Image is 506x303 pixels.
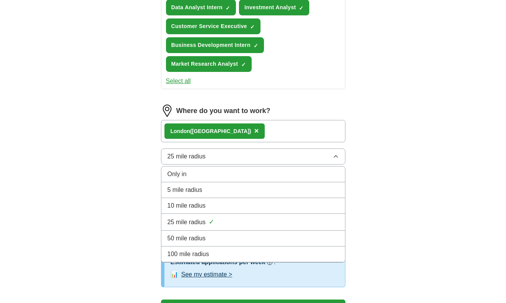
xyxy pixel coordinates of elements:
[241,62,246,68] span: ✓
[254,43,258,49] span: ✓
[168,170,187,179] span: Only in
[190,128,251,134] span: ([GEOGRAPHIC_DATA])
[254,127,259,135] span: ×
[171,270,178,279] span: 📊
[250,24,255,30] span: ✓
[171,127,251,135] div: don
[171,41,251,49] span: Business Development Intern
[168,218,206,227] span: 25 mile radius
[168,152,206,161] span: 25 mile radius
[181,270,232,279] button: See my estimate >
[176,106,270,116] label: Where do you want to work?
[171,22,247,30] span: Customer Service Executive
[161,148,345,165] button: 25 mile radius
[166,18,260,34] button: Customer Service Executive✓
[166,56,252,72] button: Market Research Analyst✓
[171,60,238,68] span: Market Research Analyst
[166,37,264,53] button: Business Development Intern✓
[226,5,230,11] span: ✓
[209,217,214,227] span: ✓
[161,105,173,117] img: location.png
[168,201,206,210] span: 10 mile radius
[171,3,223,12] span: Data Analyst Intern
[171,128,181,134] strong: Lon
[254,125,259,137] button: ×
[168,234,206,243] span: 50 mile radius
[244,3,296,12] span: Investment Analyst
[299,5,304,11] span: ✓
[168,185,202,195] span: 5 mile radius
[166,77,191,86] button: Select all
[168,250,209,259] span: 100 mile radius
